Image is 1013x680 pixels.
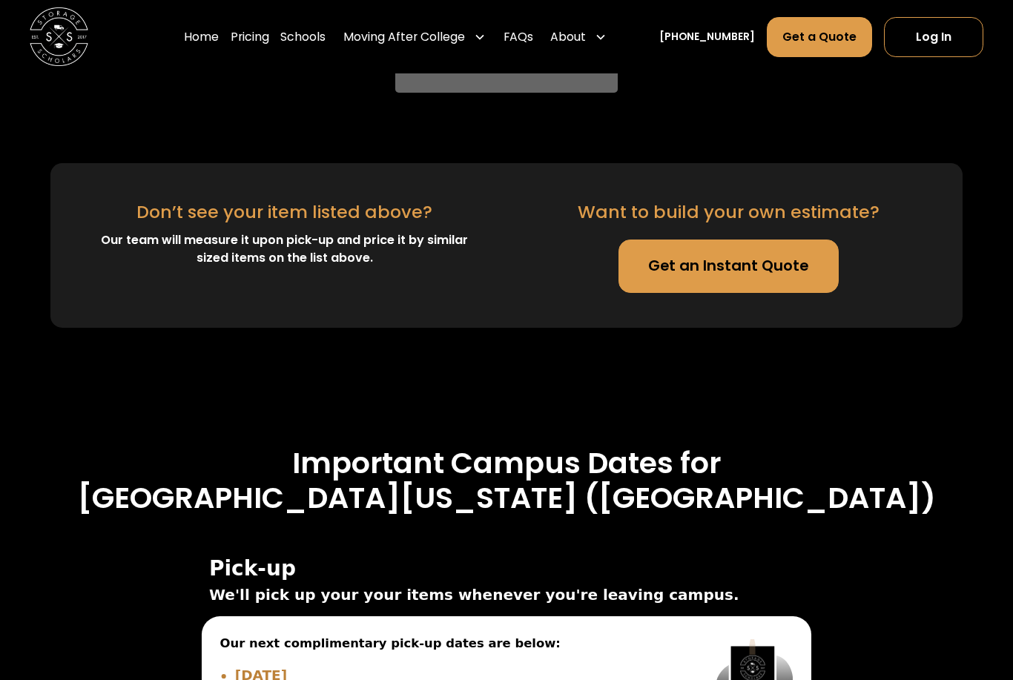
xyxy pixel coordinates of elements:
h3: Important Campus Dates for [50,446,962,481]
div: Moving After College [343,28,465,46]
span: Pick-up [209,557,804,581]
span: Our next complimentary pick-up dates are below: [220,635,679,653]
span: We'll pick up your your items whenever you're leaving campus. [209,584,804,606]
div: About [550,28,586,46]
img: Storage Scholars main logo [30,7,88,66]
div: Our team will measure it upon pick-up and price it by similar sized items on the list above. [86,231,483,267]
a: Schools [280,16,326,57]
div: Moving After College [337,16,492,57]
a: home [30,7,88,66]
a: Home [184,16,219,57]
div: Want to build your own estimate? [578,199,880,225]
div: Don’t see your item listed above? [136,199,432,225]
a: Log In [884,17,984,56]
a: [PHONE_NUMBER] [659,29,755,44]
a: FAQs [504,16,533,57]
a: Get a Quote [767,17,872,56]
a: Pricing [231,16,269,57]
div: About [544,16,613,57]
a: Get an Instant Quote [618,240,839,292]
h3: [GEOGRAPHIC_DATA][US_STATE] ([GEOGRAPHIC_DATA]) [50,481,962,516]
